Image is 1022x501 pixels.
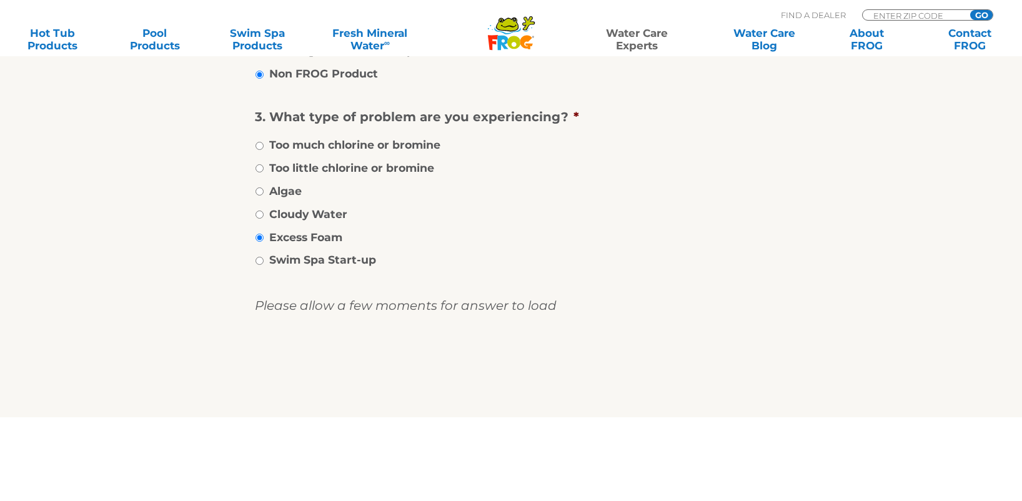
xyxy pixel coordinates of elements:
[827,27,907,52] a: AboutFROG
[269,137,440,153] label: Too much chlorine or bromine
[269,66,378,82] label: Non FROG Product
[269,160,434,176] label: Too little chlorine or bromine
[781,9,846,21] p: Find A Dealer
[255,298,557,313] i: Please allow a few moments for answer to load
[217,27,297,52] a: Swim SpaProducts
[12,27,92,52] a: Hot TubProducts
[255,109,757,125] label: 3. What type of problem are you experiencing?
[970,10,993,20] input: GO
[320,27,420,52] a: Fresh MineralWater∞
[269,229,342,246] label: Excess Foam
[725,27,805,52] a: Water CareBlog
[930,27,1010,52] a: ContactFROG
[115,27,195,52] a: PoolProducts
[269,206,347,222] label: Cloudy Water
[269,252,376,268] label: Swim Spa Start-up
[384,38,390,47] sup: ∞
[572,27,702,52] a: Water CareExperts
[269,183,302,199] label: Algae
[872,10,956,21] input: Zip Code Form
